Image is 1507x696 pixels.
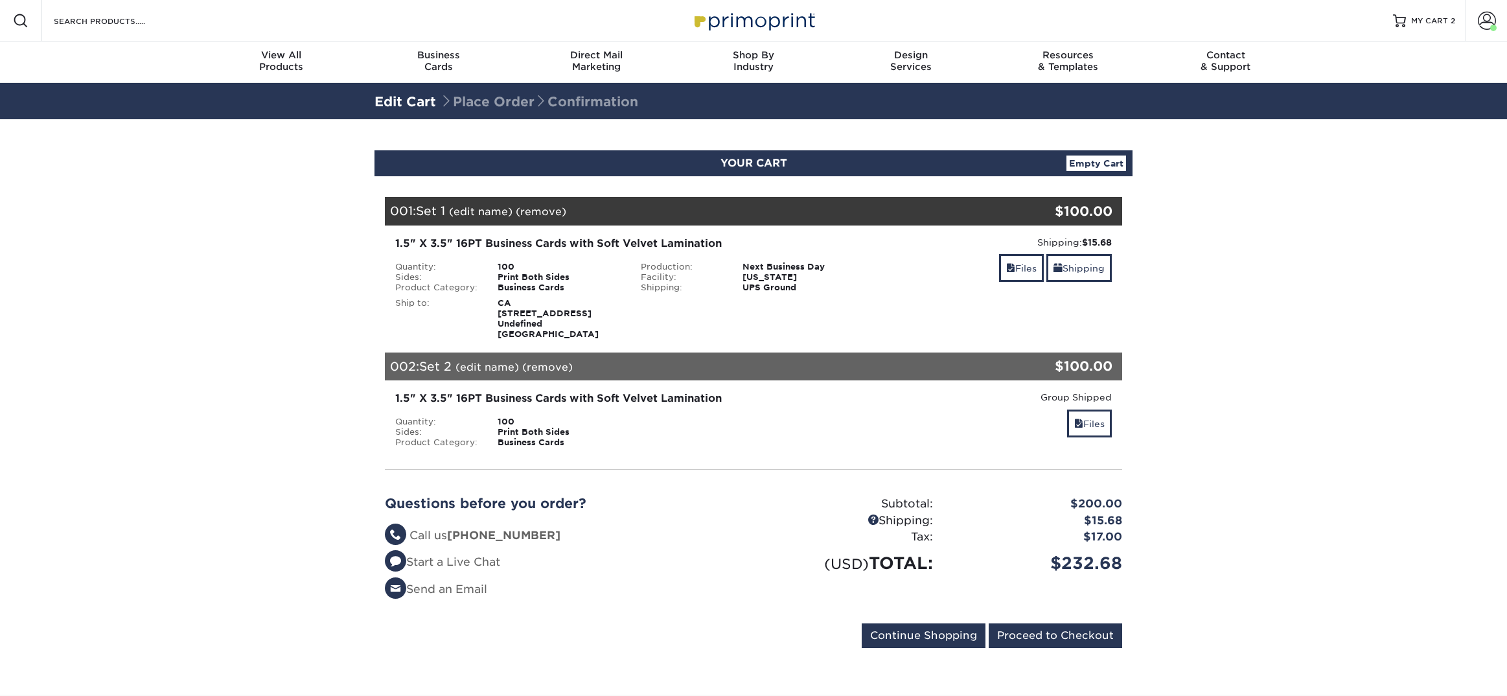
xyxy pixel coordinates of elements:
[374,94,436,110] a: Edit Cart
[631,283,733,293] div: Shipping:
[1082,237,1112,248] strong: $15.68
[999,254,1044,282] a: Files
[449,205,512,218] a: (edit name)
[1066,156,1126,171] a: Empty Cart
[999,356,1112,376] div: $100.00
[720,157,787,169] span: YOUR CART
[631,272,733,283] div: Facility:
[733,272,876,283] div: [US_STATE]
[1067,410,1112,437] a: Files
[675,49,833,61] span: Shop By
[943,551,1132,575] div: $232.68
[886,236,1112,249] div: Shipping:
[395,391,866,406] div: 1.5" X 3.5" 16PT Business Cards with Soft Velvet Lamination
[385,496,744,511] h2: Questions before you order?
[419,359,452,373] span: Set 2
[522,361,573,373] a: (remove)
[1046,254,1112,282] a: Shipping
[943,496,1132,513] div: $200.00
[675,41,833,83] a: Shop ByIndustry
[943,529,1132,546] div: $17.00
[455,361,519,373] a: (edit name)
[824,555,869,572] small: (USD)
[989,49,1147,61] span: Resources
[1074,419,1083,429] span: files
[416,203,445,218] span: Set 1
[733,283,876,293] div: UPS Ground
[488,283,631,293] div: Business Cards
[753,551,943,575] div: TOTAL:
[385,197,999,226] div: 001:
[385,555,500,568] a: Start a Live Chat
[488,262,631,272] div: 100
[52,13,179,29] input: SEARCH PRODUCTS.....
[753,496,943,513] div: Subtotal:
[753,529,943,546] div: Tax:
[1147,49,1304,61] span: Contact
[385,417,488,427] div: Quantity:
[518,41,675,83] a: Direct MailMarketing
[447,529,560,542] strong: [PHONE_NUMBER]
[1451,16,1455,25] span: 2
[518,49,675,73] div: Marketing
[1147,49,1304,73] div: & Support
[498,298,599,339] strong: CA [STREET_ADDRESS] Undefined [GEOGRAPHIC_DATA]
[832,49,989,73] div: Services
[1147,41,1304,83] a: Contact& Support
[360,41,518,83] a: BusinessCards
[753,513,943,529] div: Shipping:
[395,236,866,251] div: 1.5" X 3.5" 16PT Business Cards with Soft Velvet Lamination
[385,437,488,448] div: Product Category:
[488,437,631,448] div: Business Cards
[385,353,999,381] div: 002:
[989,41,1147,83] a: Resources& Templates
[862,623,985,648] input: Continue Shopping
[886,391,1112,404] div: Group Shipped
[440,94,638,110] span: Place Order Confirmation
[989,49,1147,73] div: & Templates
[832,41,989,83] a: DesignServices
[385,583,487,596] a: Send an Email
[999,202,1112,221] div: $100.00
[516,205,566,218] a: (remove)
[203,41,360,83] a: View AllProducts
[488,427,631,437] div: Print Both Sides
[832,49,989,61] span: Design
[1053,263,1063,273] span: shipping
[1411,16,1448,27] span: MY CART
[360,49,518,61] span: Business
[488,272,631,283] div: Print Both Sides
[385,528,744,544] li: Call us
[385,283,488,293] div: Product Category:
[1006,263,1015,273] span: files
[203,49,360,73] div: Products
[385,262,488,272] div: Quantity:
[385,272,488,283] div: Sides:
[675,49,833,73] div: Industry
[989,623,1122,648] input: Proceed to Checkout
[360,49,518,73] div: Cards
[631,262,733,272] div: Production:
[385,298,488,340] div: Ship to:
[733,262,876,272] div: Next Business Day
[488,417,631,427] div: 100
[203,49,360,61] span: View All
[943,513,1132,529] div: $15.68
[518,49,675,61] span: Direct Mail
[385,427,488,437] div: Sides:
[689,6,818,34] img: Primoprint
